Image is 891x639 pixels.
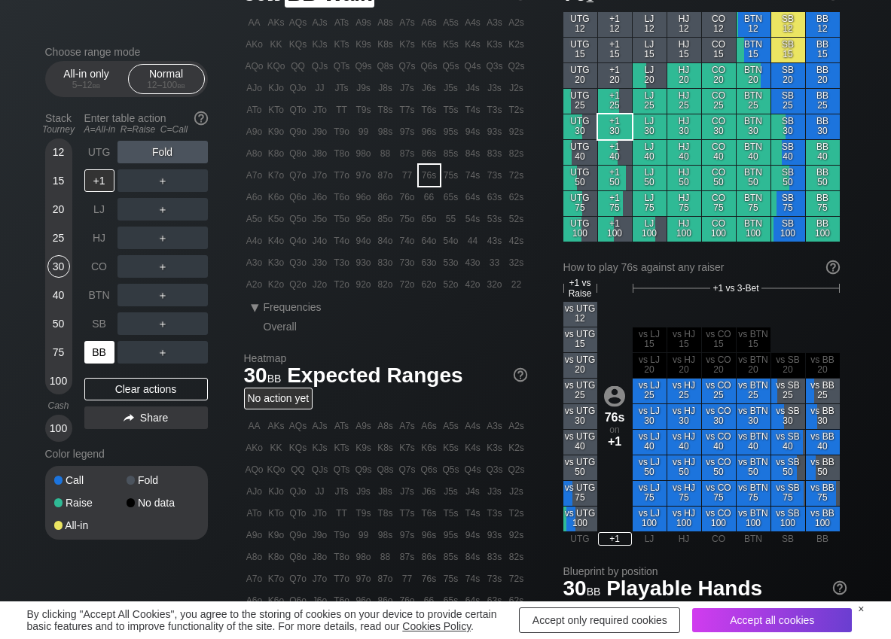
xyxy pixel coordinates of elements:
div: QTs [331,56,352,77]
div: 40 [47,284,70,306]
div: J2o [310,274,331,295]
div: 20 [47,198,70,221]
div: Q5s [441,56,462,77]
div: KQo [266,56,287,77]
div: 98o [353,143,374,164]
div: K7s [397,34,418,55]
span: bb [93,80,101,90]
div: 95o [353,208,374,230]
div: 92s [506,121,527,142]
div: SB 75 [771,191,805,216]
div: SB [84,312,114,335]
div: Fold [127,475,199,485]
div: 85s [441,143,462,164]
div: A3o [244,252,265,273]
div: T3o [331,252,352,273]
div: 86s [419,143,440,164]
div: CO 50 [702,166,736,190]
div: ＋ [117,312,208,335]
div: A6o [244,187,265,208]
div: AQo [244,56,265,77]
div: K2o [266,274,287,295]
div: How to play 76s against any raiser [563,261,840,273]
div: HJ 100 [667,217,701,242]
div: Q2o [288,274,309,295]
div: BTN 25 [737,89,770,114]
div: 15 [47,169,70,192]
div: Q6o [288,187,309,208]
div: 75s [441,165,462,186]
div: 86o [375,187,396,208]
div: K3s [484,34,505,55]
div: Q2s [506,56,527,77]
div: A9s [353,12,374,33]
div: Normal [132,65,201,93]
div: 93o [353,252,374,273]
div: T2o [331,274,352,295]
div: 43s [484,230,505,251]
div: BB 15 [806,38,840,62]
div: ＋ [117,227,208,249]
div: Accept only required cookies [519,607,680,633]
div: A2o [244,274,265,295]
div: CO 15 [702,38,736,62]
div: HJ 25 [667,89,701,114]
div: 73s [484,165,505,186]
div: QJs [310,56,331,77]
div: JTo [310,99,331,120]
div: CO [84,255,114,278]
div: 64s [462,187,484,208]
div: A4s [462,12,484,33]
div: LJ 100 [633,217,667,242]
div: 12 – 100 [135,80,198,90]
div: AQs [288,12,309,33]
div: 43o [462,252,484,273]
div: 76o [397,187,418,208]
div: +1 [84,169,114,192]
div: T3s [484,99,505,120]
div: UTG 50 [563,166,597,190]
div: Q9s [353,56,374,77]
div: QQ [288,56,309,77]
div: SB 20 [771,63,805,88]
div: Enter table action [84,106,208,141]
div: T8s [375,99,396,120]
div: × [858,603,864,615]
div: Q7o [288,165,309,186]
div: LJ 12 [633,12,667,37]
div: +1 30 [598,114,632,139]
div: LJ [84,198,114,221]
div: J6o [310,187,331,208]
div: BTN 20 [737,63,770,88]
div: K6s [419,34,440,55]
div: CO 75 [702,191,736,216]
div: J8o [310,143,331,164]
div: UTG 15 [563,38,597,62]
div: 87s [397,143,418,164]
div: KTo [266,99,287,120]
div: 54s [462,208,484,230]
a: Cookies Policy [402,620,471,632]
div: Stack [39,106,78,141]
div: ＋ [117,255,208,278]
div: UTG 100 [563,217,597,242]
div: 95s [441,121,462,142]
div: +1 100 [598,217,632,242]
div: 42s [506,230,527,251]
div: BB 30 [806,114,840,139]
span: bb [177,80,185,90]
div: A5o [244,208,265,230]
div: HJ 40 [667,140,701,165]
div: JJ [310,78,331,99]
div: SB 50 [771,166,805,190]
div: T5s [441,99,462,120]
img: share.864f2f62.svg [124,414,134,422]
div: 98s [375,121,396,142]
div: K6o [266,187,287,208]
span: +1 vs 3-Bet [712,283,758,294]
div: KK [266,34,287,55]
div: BB 100 [806,217,840,242]
div: BTN [84,284,114,306]
div: A9o [244,121,265,142]
div: 83s [484,143,505,164]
